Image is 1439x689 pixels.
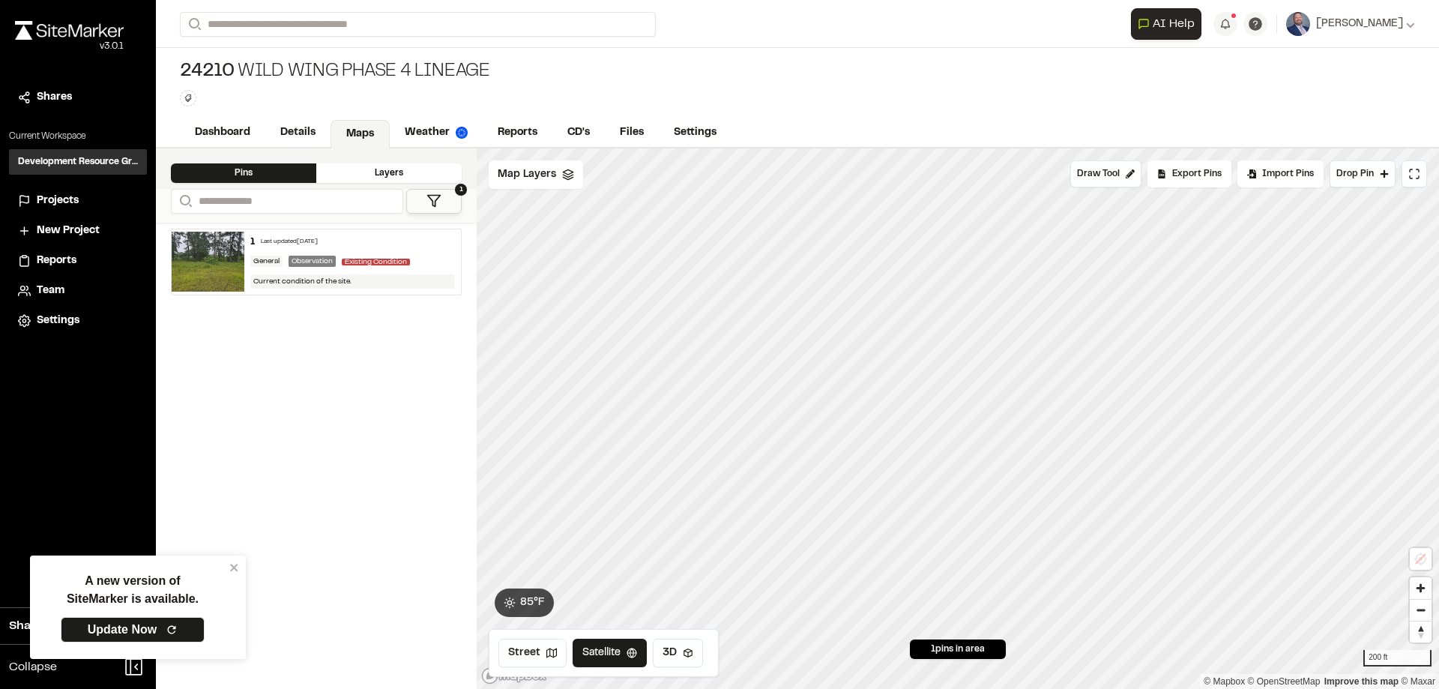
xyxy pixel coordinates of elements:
[552,118,605,147] a: CD's
[1286,12,1310,36] img: User
[1262,167,1314,181] span: Import Pins
[37,193,79,209] span: Projects
[67,572,199,608] p: A new version of SiteMarker is available.
[15,40,124,53] div: Oh geez...please don't...
[18,283,138,299] a: Team
[261,238,318,247] div: Last updated [DATE]
[37,223,100,239] span: New Project
[495,589,554,617] button: 85°F
[477,148,1439,689] canvas: Map
[1237,160,1324,187] div: Import Pins into your project
[265,118,331,147] a: Details
[498,166,556,183] span: Map Layers
[390,118,483,147] a: Weather
[250,235,255,249] div: 1
[18,313,138,329] a: Settings
[455,184,467,196] span: 1
[171,189,198,214] button: Search
[37,313,79,329] span: Settings
[1131,8,1207,40] div: Open AI Assistant
[1147,160,1231,187] div: No pins available to export
[1172,167,1222,181] span: Export Pins
[1248,676,1321,687] a: OpenStreetMap
[1336,167,1374,181] span: Drop Pin
[180,60,490,84] div: Wild Wing Phase 4 Lineage
[316,163,462,183] div: Layers
[61,617,205,643] a: Update Now
[18,253,138,269] a: Reports
[1204,676,1245,687] a: Mapbox
[1410,599,1432,621] button: Zoom out
[342,259,410,265] span: Existing Condition
[18,223,138,239] a: New Project
[1077,167,1120,181] span: Draw Tool
[520,595,545,611] span: 85 ° F
[1324,676,1399,687] a: Map feedback
[172,232,244,292] img: file
[171,163,316,183] div: Pins
[15,21,124,40] img: rebrand.png
[605,118,659,147] a: Files
[1131,8,1201,40] button: Open AI Assistant
[1410,600,1432,621] span: Zoom out
[18,155,138,169] h3: Development Resource Group
[37,89,72,106] span: Shares
[931,643,985,656] span: 1 pins in area
[1410,548,1432,570] button: Location not available
[229,562,240,574] button: close
[659,118,731,147] a: Settings
[573,639,647,667] button: Satellite
[37,253,76,269] span: Reports
[406,189,462,214] button: 1
[1410,577,1432,599] button: Zoom in
[180,60,235,84] span: 24210
[180,118,265,147] a: Dashboard
[1330,160,1396,187] button: Drop Pin
[37,283,64,299] span: Team
[9,658,57,676] span: Collapse
[1401,676,1435,687] a: Maxar
[1410,621,1432,643] button: Reset bearing to north
[481,667,547,685] a: Mapbox logo
[18,193,138,209] a: Projects
[483,118,552,147] a: Reports
[18,89,138,106] a: Shares
[331,120,390,148] a: Maps
[180,90,196,106] button: Edit Tags
[1316,16,1403,32] span: [PERSON_NAME]
[250,256,283,267] div: General
[289,256,336,267] div: Observation
[250,274,456,289] div: Current condition of the site.
[653,639,703,667] button: 3D
[9,617,109,635] span: Share Workspace
[1153,15,1195,33] span: AI Help
[498,639,567,667] button: Street
[180,12,207,37] button: Search
[1070,160,1141,187] button: Draw Tool
[9,130,147,143] p: Current Workspace
[1363,650,1432,667] div: 200 ft
[1286,12,1415,36] button: [PERSON_NAME]
[456,127,468,139] img: precipai.png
